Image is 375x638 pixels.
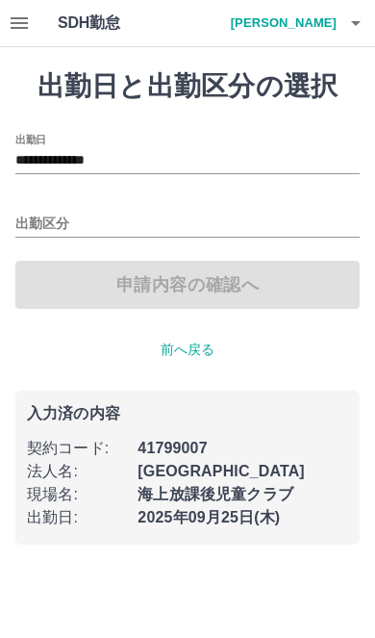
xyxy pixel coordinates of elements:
label: 出勤日 [15,132,46,146]
b: 海上放課後児童クラブ [137,486,293,502]
p: 前へ戻る [15,340,360,360]
p: 入力済の内容 [27,406,348,421]
b: 41799007 [137,440,207,456]
h1: 出勤日と出勤区分の選択 [15,70,360,103]
b: [GEOGRAPHIC_DATA] [137,463,305,479]
p: 法人名 : [27,460,126,483]
p: 現場名 : [27,483,126,506]
b: 2025年09月25日(木) [137,509,280,525]
p: 出勤日 : [27,506,126,529]
p: 契約コード : [27,437,126,460]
